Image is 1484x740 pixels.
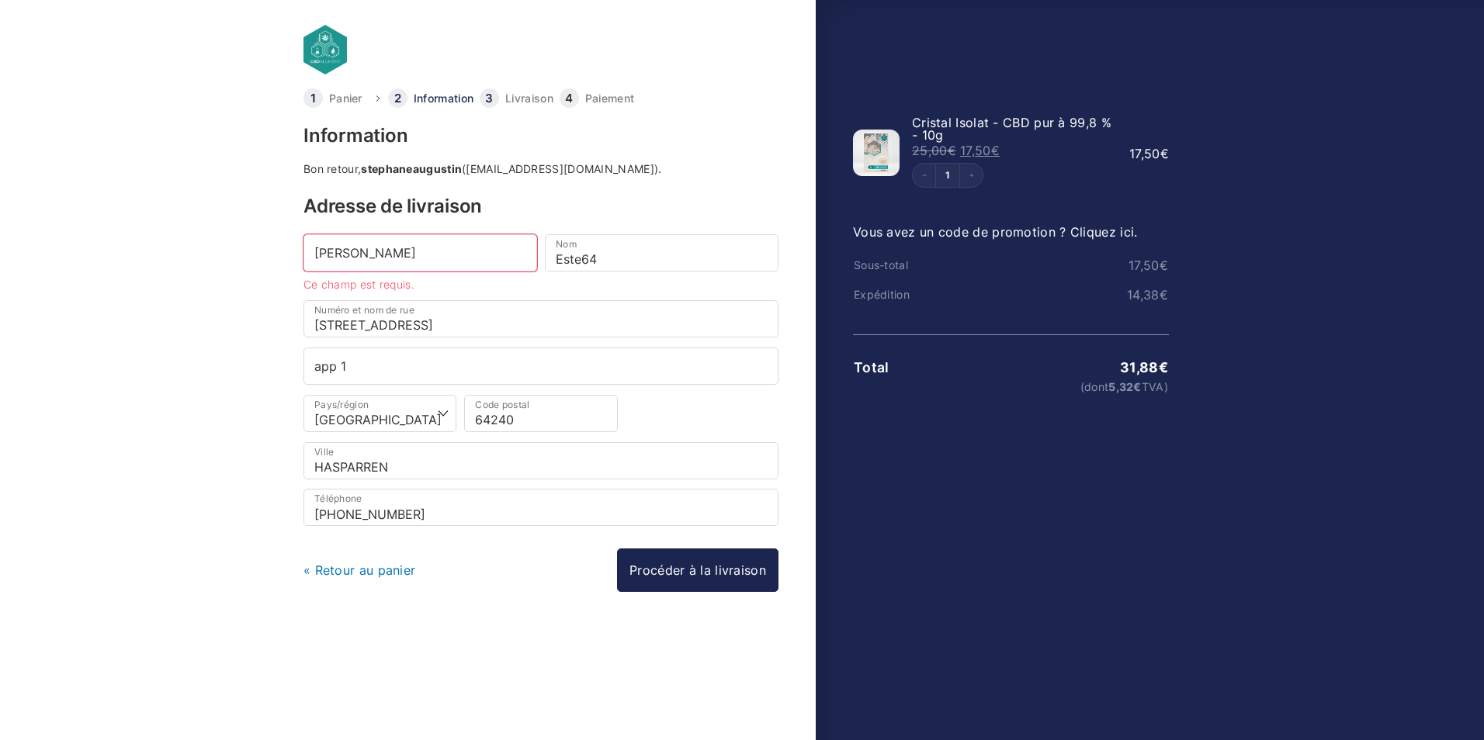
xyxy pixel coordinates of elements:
input: Numéro et nom de rue [303,300,778,337]
span: Cristal Isolat - CBD pur à 99,8 % - 10g [912,115,1111,143]
span: € [991,143,1000,158]
span: 5,32 [1108,380,1142,393]
a: Vous avez un code de promotion ? Cliquez ici. [853,224,1138,240]
a: Livraison [505,93,553,104]
span: € [948,143,956,158]
input: Ville [303,442,778,479]
bdi: 17,50 [960,143,1000,158]
button: Increment [959,164,983,187]
input: Code postal [464,395,617,432]
strong: stephaneaugustin [361,162,462,175]
input: Appartement, suite, unité, etc. (facultatif) [303,348,778,385]
bdi: 31,88 [1120,359,1168,375]
a: Panier [329,93,362,104]
small: (dont TVA) [959,382,1168,392]
input: Téléphone [303,489,778,526]
button: Decrement [913,164,936,187]
th: Expédition [853,289,959,301]
input: Prénom [303,234,537,271]
h3: Adresse de livraison [303,197,778,216]
a: Information [414,93,473,104]
a: Edit [936,171,959,180]
th: Sous-total [853,259,959,271]
th: Total [853,360,959,375]
span: € [1159,359,1168,375]
a: « Retour au panier [303,562,415,578]
span: € [1160,258,1168,273]
bdi: 17,50 [1129,146,1169,161]
bdi: 14,38 [1127,287,1168,303]
span: € [1160,287,1168,303]
bdi: 25,00 [912,143,956,158]
a: Procéder à la livraison [617,548,778,592]
div: Bon retour, ([EMAIL_ADDRESS][DOMAIN_NAME]). [303,164,778,175]
li: Ce champ est requis. [303,279,537,290]
h3: Information [303,126,778,145]
a: Paiement [585,93,634,104]
span: € [1160,146,1169,161]
span: € [1133,380,1141,393]
input: Nom [545,234,778,271]
bdi: 17,50 [1129,258,1168,273]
